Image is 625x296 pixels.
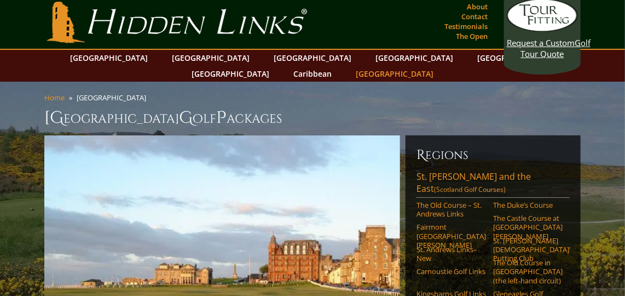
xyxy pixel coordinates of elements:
a: The Old Course in [GEOGRAPHIC_DATA] (the left-hand circuit) [493,258,563,285]
a: The Open [453,29,490,44]
a: Testimonials [442,19,490,34]
a: [GEOGRAPHIC_DATA] [166,50,255,66]
h1: [GEOGRAPHIC_DATA] olf ackages [44,107,581,129]
a: [GEOGRAPHIC_DATA] [370,50,459,66]
a: [GEOGRAPHIC_DATA] [186,66,275,82]
h6: Regions [416,146,570,164]
a: Caribbean [288,66,337,82]
a: Carnoustie Golf Links [416,267,486,276]
span: P [216,107,227,129]
span: Request a Custom [507,37,575,48]
a: [GEOGRAPHIC_DATA] [472,50,560,66]
a: St. [PERSON_NAME] and the East(Scotland Golf Courses) [416,170,570,198]
li: [GEOGRAPHIC_DATA] [77,93,151,103]
a: Fairmont [GEOGRAPHIC_DATA][PERSON_NAME] [416,223,486,249]
a: Contact [459,9,490,24]
a: The Duke’s Course [493,201,563,209]
span: (Scotland Golf Courses) [434,185,506,194]
a: St. [PERSON_NAME] [DEMOGRAPHIC_DATA]’ Putting Club [493,236,563,263]
span: G [179,107,193,129]
a: The Castle Course at [GEOGRAPHIC_DATA][PERSON_NAME] [493,214,563,241]
a: [GEOGRAPHIC_DATA] [65,50,153,66]
a: St. Andrews Links–New [416,245,486,263]
a: [GEOGRAPHIC_DATA] [350,66,439,82]
a: The Old Course – St. Andrews Links [416,201,486,219]
a: [GEOGRAPHIC_DATA] [268,50,357,66]
a: Home [44,93,65,103]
